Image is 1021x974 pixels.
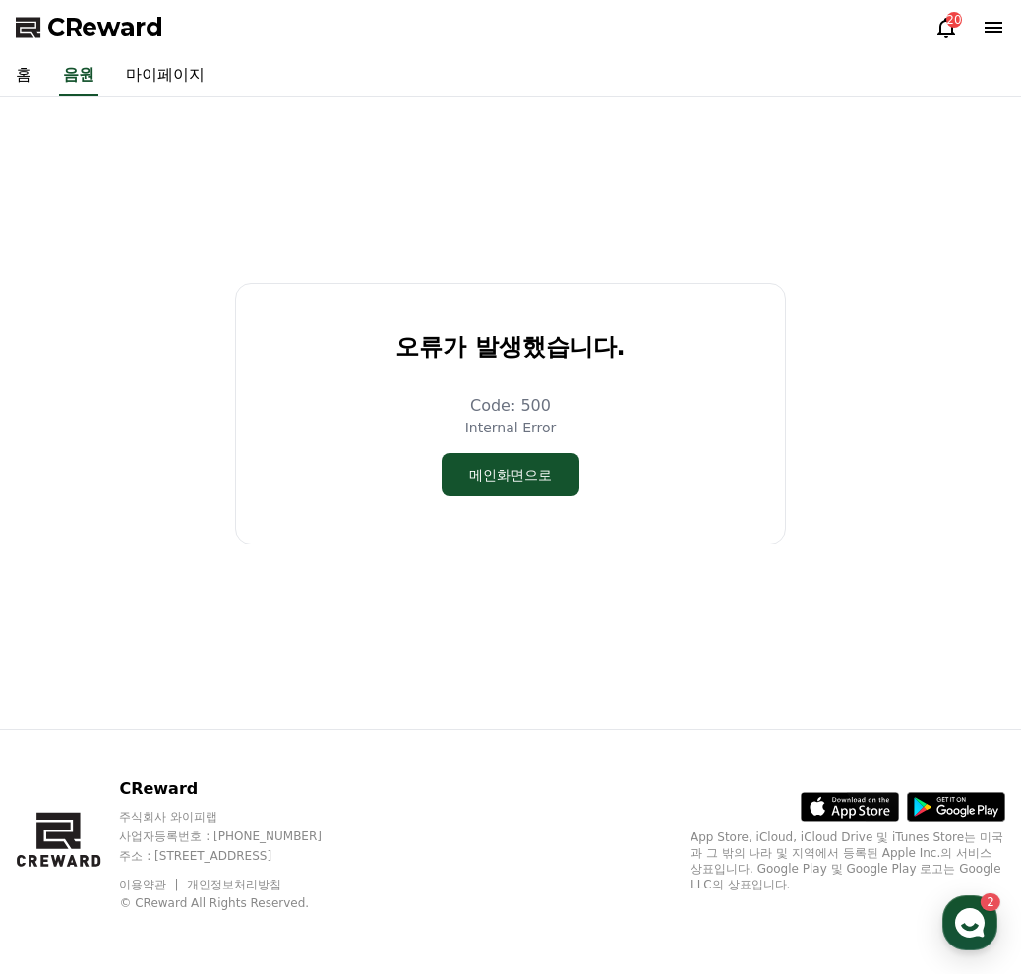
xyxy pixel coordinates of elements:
a: CReward [16,12,163,43]
a: 음원 [59,55,98,96]
p: Code: 500 [470,394,551,418]
a: 개인정보처리방침 [187,878,281,891]
span: CReward [47,12,163,43]
a: 이용약관 [119,878,181,891]
p: 주소 : [STREET_ADDRESS] [119,848,359,864]
a: 20 [934,16,958,39]
p: 주식회사 와이피랩 [119,809,359,825]
p: 사업자등록번호 : [PHONE_NUMBER] [119,829,359,844]
button: 메인화면으로 [442,453,579,496]
p: App Store, iCloud, iCloud Drive 및 iTunes Store는 미국과 그 밖의 나라 및 지역에서 등록된 Apple Inc.의 서비스 상표입니다. Goo... [691,830,1005,892]
a: 마이페이지 [110,55,220,96]
p: 오류가 발생했습니다. [395,331,625,363]
p: © CReward All Rights Reserved. [119,895,359,911]
p: CReward [119,777,359,801]
div: 20 [946,12,962,28]
p: Internal Error [465,418,557,437]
